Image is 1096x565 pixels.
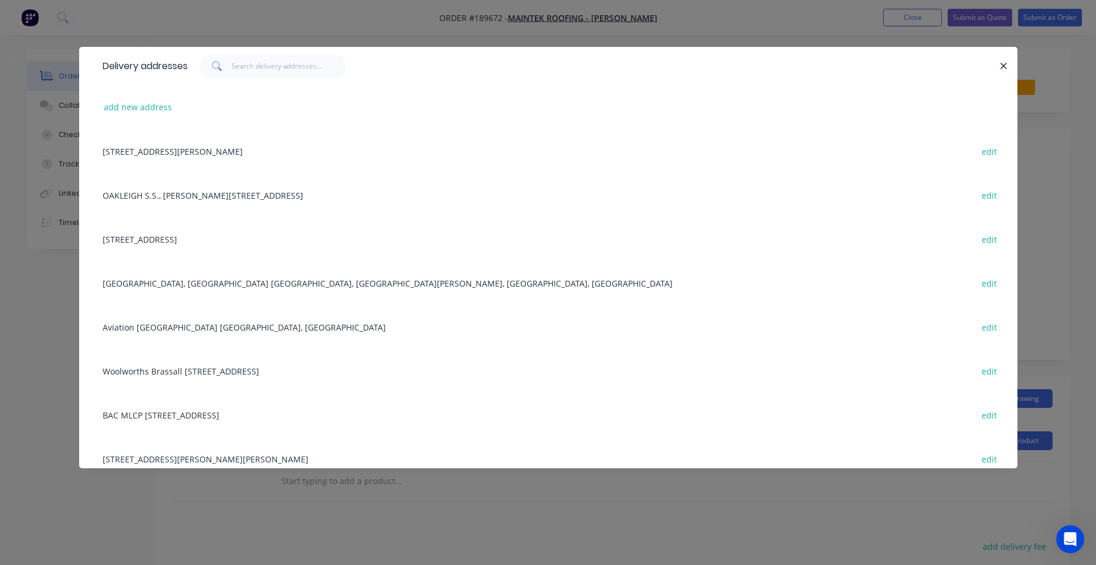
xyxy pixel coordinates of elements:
[97,437,1000,481] div: [STREET_ADDRESS][PERSON_NAME][PERSON_NAME]
[1056,525,1084,553] iframe: Intercom live chat
[97,393,1000,437] div: BAC MLCP [STREET_ADDRESS]
[97,217,1000,261] div: [STREET_ADDRESS]
[97,305,1000,349] div: Aviation [GEOGRAPHIC_DATA] [GEOGRAPHIC_DATA], [GEOGRAPHIC_DATA]
[97,173,1000,217] div: OAKLEIGH S.S., [PERSON_NAME][STREET_ADDRESS]
[976,451,1003,467] button: edit
[97,349,1000,393] div: Woolworths Brassall [STREET_ADDRESS]
[976,143,1003,159] button: edit
[976,231,1003,247] button: edit
[97,261,1000,305] div: [GEOGRAPHIC_DATA], [GEOGRAPHIC_DATA] [GEOGRAPHIC_DATA], [GEOGRAPHIC_DATA][PERSON_NAME], [GEOGRAPH...
[97,129,1000,173] div: [STREET_ADDRESS][PERSON_NAME]
[232,55,346,78] input: Search delivery addresses...
[976,407,1003,423] button: edit
[976,363,1003,379] button: edit
[976,187,1003,203] button: edit
[97,47,188,85] div: Delivery addresses
[98,99,178,115] button: add new address
[976,275,1003,291] button: edit
[976,319,1003,335] button: edit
